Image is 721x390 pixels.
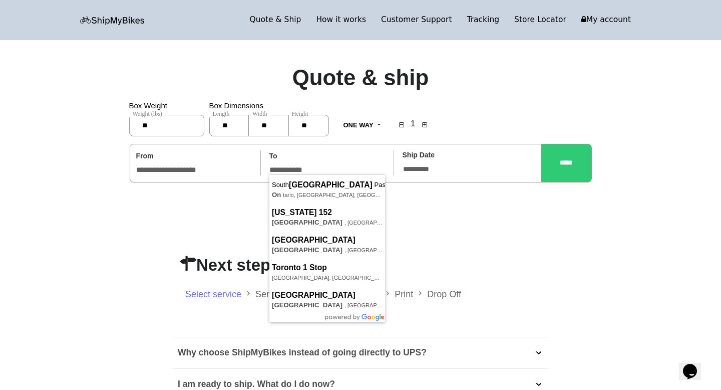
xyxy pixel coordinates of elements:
[395,285,427,302] li: Print
[129,99,209,144] div: Box Weight
[272,208,334,218] span: [US_STATE] 152
[80,17,145,25] img: letsbox
[507,13,574,27] a: Store Locator
[269,150,277,162] label: To
[374,13,460,27] a: Customer Support
[272,263,329,273] span: Toronto 1 Stop
[242,13,309,27] a: Quote & Ship
[427,285,461,302] li: Drop Off
[272,246,344,254] span: [GEOGRAPHIC_DATA]
[403,149,435,161] label: Ship Date
[272,191,283,199] span: On
[272,301,344,309] span: [GEOGRAPHIC_DATA]
[250,110,270,117] span: Width
[180,255,541,282] h2: Next steps
[289,110,311,117] span: Height
[185,289,241,299] a: Select service
[408,116,418,129] h4: 1
[272,220,465,226] span: , [GEOGRAPHIC_DATA], [GEOGRAPHIC_DATA]
[130,110,165,117] span: Weight (lbs)
[289,180,375,190] span: [GEOGRAPHIC_DATA]
[574,13,638,27] a: My account
[272,235,357,245] span: [GEOGRAPHIC_DATA]
[272,302,465,308] span: , [GEOGRAPHIC_DATA], [GEOGRAPHIC_DATA]
[308,13,374,27] a: How it works
[272,247,465,253] span: , [GEOGRAPHIC_DATA], [GEOGRAPHIC_DATA]
[209,115,249,136] input: Length
[136,150,154,162] label: From
[255,285,298,302] li: Sender
[272,290,357,300] span: [GEOGRAPHIC_DATA]
[249,115,288,136] input: Width
[288,115,329,136] input: Height
[210,110,232,117] span: Length
[272,219,344,226] span: [GEOGRAPHIC_DATA]
[272,177,383,190] span: South Paseo
[292,65,429,91] h1: Quote & ship
[272,192,415,198] span: tario, [GEOGRAPHIC_DATA], [GEOGRAPHIC_DATA]
[679,350,711,380] iframe: chat widget
[272,275,390,281] span: [GEOGRAPHIC_DATA], [GEOGRAPHIC_DATA]
[129,115,204,136] input: Weight (lbs)
[460,13,507,27] a: Tracking
[209,99,329,144] div: Box Dimensions
[178,345,427,361] p: Why choose ShipMyBikes instead of going directly to UPS?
